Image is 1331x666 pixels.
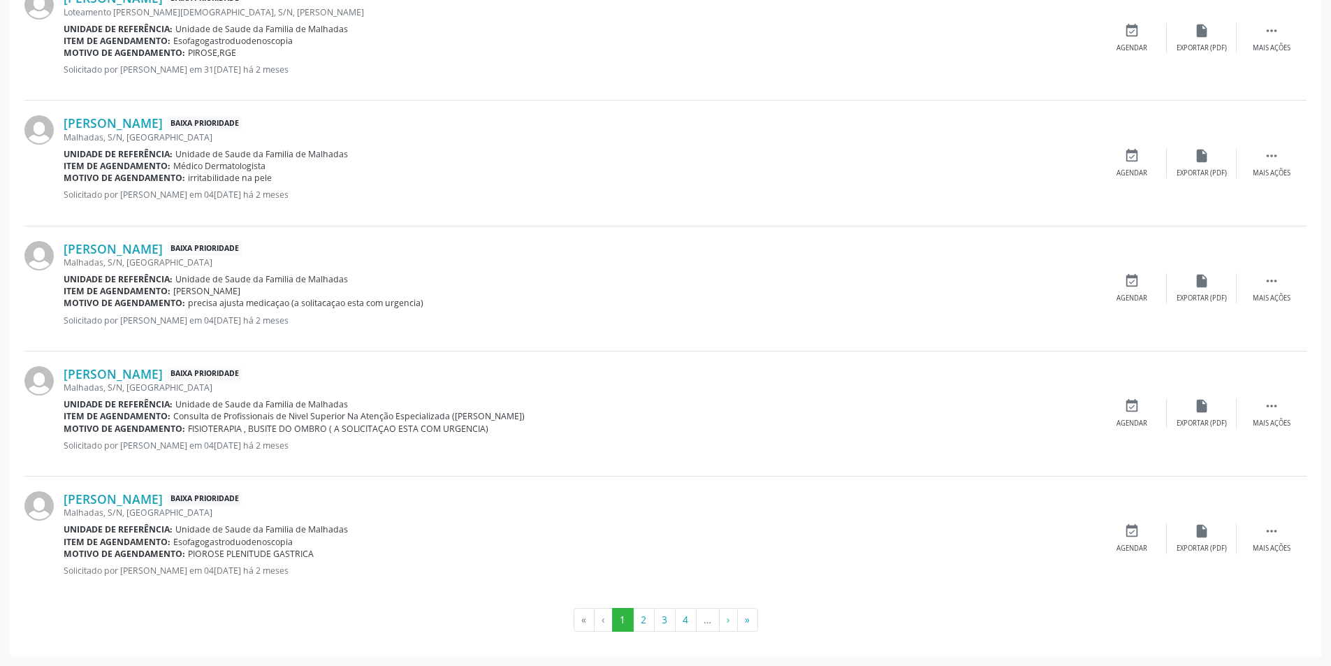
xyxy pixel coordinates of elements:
b: Motivo de agendamento: [64,297,185,309]
span: Unidade de Saude da Familia de Malhadas [175,148,348,160]
button: Go to page 2 [633,608,655,632]
div: Mais ações [1253,168,1290,178]
div: Agendar [1117,168,1147,178]
i: event_available [1124,523,1140,539]
span: precisa ajusta medicaçao (a solitacaçao esta com urgencia) [188,297,423,309]
span: Baixa Prioridade [168,116,242,131]
img: img [24,366,54,396]
img: img [24,115,54,145]
span: FISIOTERAPIA , BUSITE DO OMBRO ( A SOLICITAÇAO ESTA COM URGENCIA) [188,423,488,435]
a: [PERSON_NAME] [64,366,163,382]
b: Unidade de referência: [64,523,173,535]
p: Solicitado por [PERSON_NAME] em 04[DATE] há 2 meses [64,314,1097,326]
b: Unidade de referência: [64,148,173,160]
p: Solicitado por [PERSON_NAME] em 31[DATE] há 2 meses [64,64,1097,75]
div: Mais ações [1253,544,1290,553]
span: Unidade de Saude da Familia de Malhadas [175,23,348,35]
i: insert_drive_file [1194,23,1209,38]
span: Médico Dermatologista [173,160,266,172]
div: Mais ações [1253,294,1290,303]
i:  [1264,523,1279,539]
a: [PERSON_NAME] [64,491,163,507]
img: img [24,491,54,521]
div: Exportar (PDF) [1177,544,1227,553]
b: Item de agendamento: [64,35,170,47]
div: Agendar [1117,419,1147,428]
b: Item de agendamento: [64,160,170,172]
span: Baixa Prioridade [168,492,242,507]
div: Agendar [1117,544,1147,553]
span: Consulta de Profissionais de Nivel Superior Na Atenção Especializada ([PERSON_NAME]) [173,410,525,422]
b: Item de agendamento: [64,536,170,548]
button: Go to page 4 [675,608,697,632]
p: Solicitado por [PERSON_NAME] em 04[DATE] há 2 meses [64,440,1097,451]
i:  [1264,273,1279,289]
span: Esofagogastroduodenoscopia [173,536,293,548]
div: Mais ações [1253,43,1290,53]
button: Go to page 1 [612,608,634,632]
i: insert_drive_file [1194,273,1209,289]
b: Motivo de agendamento: [64,47,185,59]
div: Malhadas, S/N, [GEOGRAPHIC_DATA] [64,507,1097,519]
i: event_available [1124,398,1140,414]
b: Motivo de agendamento: [64,548,185,560]
span: Baixa Prioridade [168,241,242,256]
div: Malhadas, S/N, [GEOGRAPHIC_DATA] [64,382,1097,393]
button: Go to next page [719,608,738,632]
button: Go to last page [737,608,758,632]
span: PIOROSE PLENITUDE GASTRICA [188,548,314,560]
span: PIROSE,RGE [188,47,236,59]
ul: Pagination [24,608,1307,632]
span: Baixa Prioridade [168,367,242,382]
div: Exportar (PDF) [1177,294,1227,303]
span: Unidade de Saude da Familia de Malhadas [175,398,348,410]
div: Mais ações [1253,419,1290,428]
div: Exportar (PDF) [1177,419,1227,428]
a: [PERSON_NAME] [64,115,163,131]
img: img [24,241,54,270]
b: Unidade de referência: [64,23,173,35]
i: insert_drive_file [1194,148,1209,164]
span: Unidade de Saude da Familia de Malhadas [175,523,348,535]
b: Motivo de agendamento: [64,423,185,435]
b: Item de agendamento: [64,285,170,297]
i:  [1264,398,1279,414]
span: irritabilidade na pele [188,172,272,184]
div: Malhadas, S/N, [GEOGRAPHIC_DATA] [64,256,1097,268]
a: [PERSON_NAME] [64,241,163,256]
div: Exportar (PDF) [1177,168,1227,178]
button: Go to page 3 [654,608,676,632]
p: Solicitado por [PERSON_NAME] em 04[DATE] há 2 meses [64,565,1097,577]
div: Loteamento [PERSON_NAME][DEMOGRAPHIC_DATA], S/N, [PERSON_NAME] [64,6,1097,18]
b: Motivo de agendamento: [64,172,185,184]
div: Exportar (PDF) [1177,43,1227,53]
span: Unidade de Saude da Familia de Malhadas [175,273,348,285]
span: Esofagogastroduodenoscopia [173,35,293,47]
b: Item de agendamento: [64,410,170,422]
div: Malhadas, S/N, [GEOGRAPHIC_DATA] [64,131,1097,143]
i:  [1264,148,1279,164]
div: Agendar [1117,294,1147,303]
p: Solicitado por [PERSON_NAME] em 04[DATE] há 2 meses [64,189,1097,201]
i: event_available [1124,148,1140,164]
b: Unidade de referência: [64,398,173,410]
i: event_available [1124,273,1140,289]
i: insert_drive_file [1194,398,1209,414]
i:  [1264,23,1279,38]
span: [PERSON_NAME] [173,285,240,297]
i: insert_drive_file [1194,523,1209,539]
div: Agendar [1117,43,1147,53]
i: event_available [1124,23,1140,38]
b: Unidade de referência: [64,273,173,285]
